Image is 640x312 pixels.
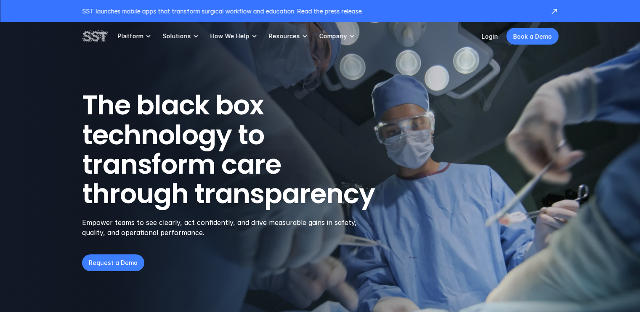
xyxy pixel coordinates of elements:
[82,90,415,209] h1: The black box technology to transform care through transparency
[82,7,542,16] p: SST launches mobile apps that transform surgical workflow and education. Read the press release.
[513,32,552,41] p: Book a Demo
[89,258,138,267] p: Request a Demo
[268,32,300,40] p: Resources
[82,217,368,238] p: Empower teams to see clearly, act confidently, and drive measurable gains in safety, quality, and...
[319,32,347,40] p: Company
[506,28,558,45] a: Book a Demo
[82,254,144,271] a: Request a Demo
[117,22,152,50] a: Platform
[481,33,498,40] a: Login
[162,32,191,40] p: Solutions
[210,32,249,40] p: How We Help
[82,29,107,43] img: SST logo
[117,32,143,40] p: Platform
